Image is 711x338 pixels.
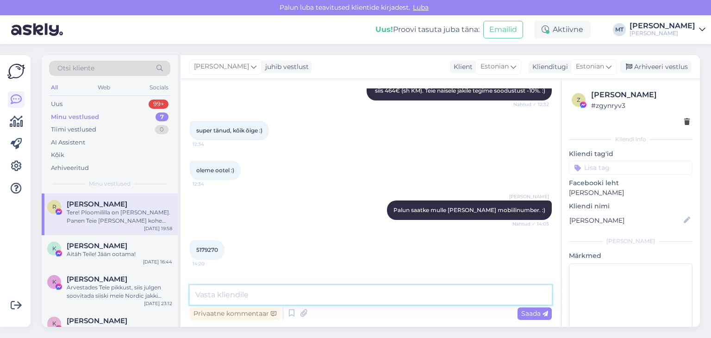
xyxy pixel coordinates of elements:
span: K [52,278,56,285]
span: Kristel Goldšmidt [67,275,127,283]
div: Aitäh Teile! Jään ootama! [67,250,172,258]
div: [PERSON_NAME] [569,237,692,245]
span: oleme ootel :) [196,167,234,174]
p: Kliendi nimi [569,201,692,211]
div: All [49,81,60,94]
button: Emailid [483,21,523,38]
div: Web [96,81,112,94]
a: [PERSON_NAME][PERSON_NAME] [630,22,705,37]
input: Lisa tag [569,161,692,175]
div: [DATE] 16:44 [143,258,172,265]
span: Nähtud ✓ 14:05 [512,220,549,227]
span: Palun saatke mulle [PERSON_NAME] mobiilinumber. :) [393,207,545,213]
div: 0 [155,125,168,134]
p: Kliendi tag'id [569,149,692,159]
p: Facebooki leht [569,178,692,188]
div: [PERSON_NAME] [591,89,690,100]
div: [PERSON_NAME] [630,22,695,30]
span: [PERSON_NAME] [509,193,549,200]
span: Minu vestlused [89,180,131,188]
div: Privaatne kommentaar [190,307,280,320]
span: K [52,320,56,327]
span: Katrin Katrin [67,317,127,325]
span: 12:34 [193,141,227,148]
b: Uus! [375,25,393,34]
div: Kliendi info [569,135,692,144]
div: Socials [148,81,170,94]
div: Arhiveeritud [51,163,89,173]
div: [DATE] 23:12 [144,300,172,307]
div: Arvestades Teie pikkust, siis julgen soovitada siiski meie Nordic jakki suuruses XXS. S suurus on... [67,283,172,300]
span: 14:20 [193,260,227,267]
input: Lisa nimi [569,215,682,225]
div: Tere! Ploomililla on [PERSON_NAME]. Panen Teie [PERSON_NAME] kohe [PERSON_NAME]. Tervitustega, [P... [67,208,172,225]
div: MT [613,23,626,36]
span: Luba [410,3,431,12]
div: [DATE] [190,275,552,284]
span: z [577,96,580,103]
div: Tiimi vestlused [51,125,96,134]
div: # zgynryv3 [591,100,690,111]
img: Askly Logo [7,63,25,80]
span: 12:34 [193,181,227,188]
div: 99+ [149,100,168,109]
span: K [52,245,56,252]
span: Nähtud ✓ 12:32 [513,101,549,108]
span: 5179270 [196,246,218,253]
div: Arhiveeri vestlus [620,61,692,73]
div: Väga tore! Ootan Teid :) [67,325,172,333]
div: [PERSON_NAME] [630,30,695,37]
div: 7 [156,113,168,122]
div: [DATE] 19:58 [144,225,172,232]
p: Märkmed [569,251,692,261]
div: juhib vestlust [262,62,309,72]
span: Estonian [480,62,509,72]
div: AI Assistent [51,138,85,147]
span: Ringo Voosalu [67,200,127,208]
div: Minu vestlused [51,113,99,122]
div: Kõik [51,150,64,160]
div: Uus [51,100,62,109]
span: R [52,203,56,210]
div: Klient [450,62,473,72]
p: [PERSON_NAME] [569,188,692,198]
div: Aktiivne [534,21,591,38]
div: Klienditugi [529,62,568,72]
span: super tänud, kõik õige :) [196,127,262,134]
span: Kadri Viirand [67,242,127,250]
div: Proovi tasuta juba täna: [375,24,480,35]
span: Otsi kliente [57,63,94,73]
span: Saada [521,309,548,318]
span: Estonian [576,62,604,72]
span: [PERSON_NAME] [194,62,249,72]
